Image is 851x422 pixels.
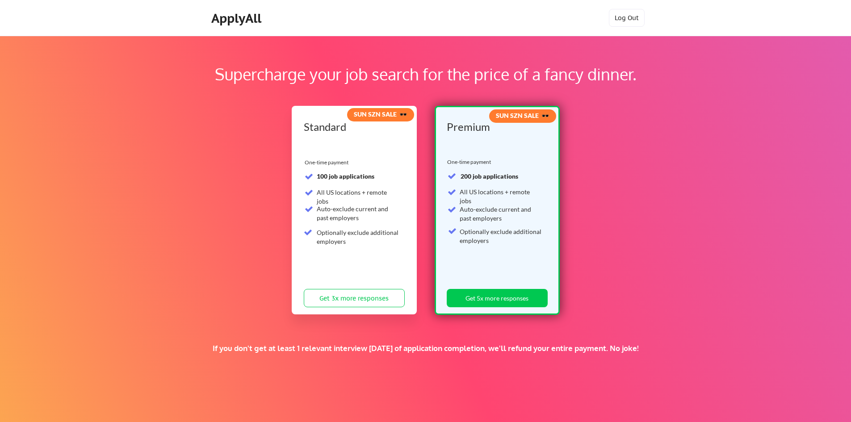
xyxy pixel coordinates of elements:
[317,172,374,180] strong: 100 job applications
[304,289,405,307] button: Get 3x more responses
[155,343,696,353] div: If you don't get at least 1 relevant interview [DATE] of application completion, we'll refund you...
[447,159,494,166] div: One-time payment
[317,205,399,222] div: Auto-exclude current and past employers
[496,112,549,119] strong: SUN SZN SALE 🕶️
[460,227,542,245] div: Optionally exclude additional employers
[304,121,402,132] div: Standard
[447,289,548,307] button: Get 5x more responses
[460,188,542,205] div: All US locations + remote jobs
[461,172,518,180] strong: 200 job applications
[354,110,407,118] strong: SUN SZN SALE 🕶️
[317,188,399,205] div: All US locations + remote jobs
[460,205,542,222] div: Auto-exclude current and past employers
[317,228,399,246] div: Optionally exclude additional employers
[57,62,794,86] div: Supercharge your job search for the price of a fancy dinner.
[211,11,264,26] div: ApplyAll
[447,121,545,132] div: Premium
[305,159,351,166] div: One-time payment
[609,9,645,27] button: Log Out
